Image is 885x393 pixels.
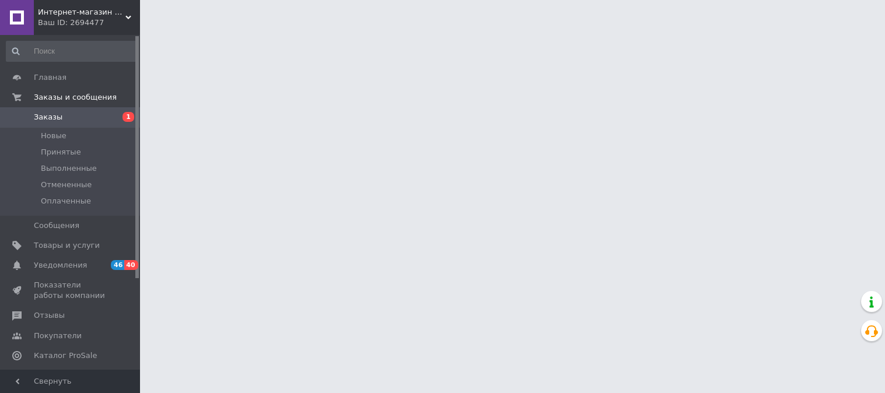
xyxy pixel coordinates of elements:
[6,41,138,62] input: Поиск
[34,280,108,301] span: Показатели работы компании
[34,220,79,231] span: Сообщения
[41,163,97,174] span: Выполненные
[41,147,81,157] span: Принятые
[124,260,138,270] span: 40
[38,7,125,17] span: Интернет-магазин "Zapchasticar"
[34,350,97,361] span: Каталог ProSale
[34,310,65,321] span: Отзывы
[34,92,117,103] span: Заказы и сообщения
[34,72,67,83] span: Главная
[41,131,67,141] span: Новые
[41,196,91,206] span: Оплаченные
[38,17,140,28] div: Ваш ID: 2694477
[41,180,92,190] span: Отмененные
[34,260,87,271] span: Уведомления
[34,240,100,251] span: Товары и услуги
[34,112,62,122] span: Заказы
[123,112,134,122] span: 1
[111,260,124,270] span: 46
[34,331,82,341] span: Покупатели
